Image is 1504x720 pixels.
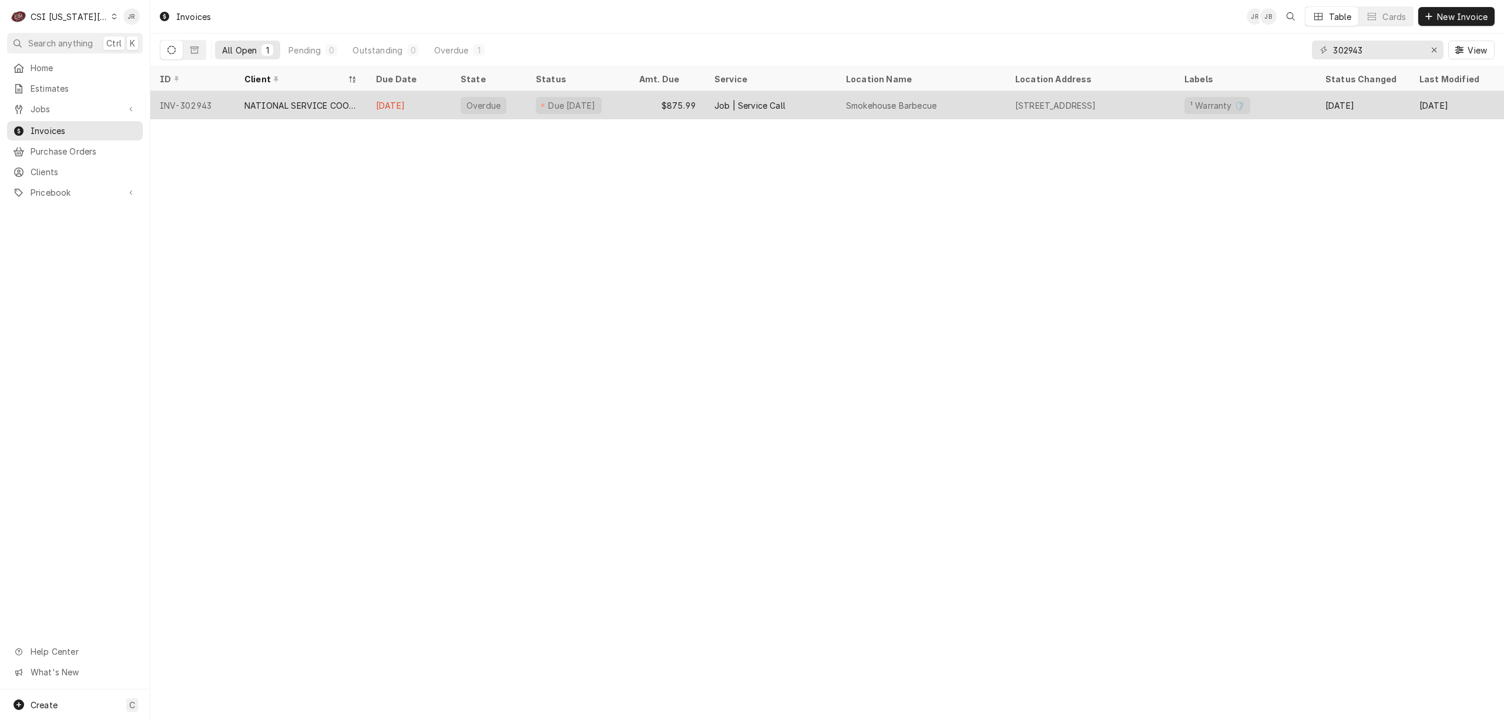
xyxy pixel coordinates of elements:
[630,91,705,119] div: $875.99
[367,91,451,119] div: [DATE]
[1425,41,1443,59] button: Erase input
[1189,99,1245,112] div: ¹ Warranty 🛡️
[846,99,936,112] div: Smokehouse Barbecue
[31,145,137,158] span: Purchase Orders
[106,37,122,49] span: Ctrl
[244,73,345,85] div: Client
[1184,73,1307,85] div: Labels
[1448,41,1495,59] button: View
[160,73,223,85] div: ID
[376,73,439,85] div: Due Date
[352,44,402,56] div: Outstanding
[7,99,143,119] a: Go to Jobs
[130,37,135,49] span: K
[434,44,468,56] div: Overdue
[288,44,321,56] div: Pending
[31,62,137,74] span: Home
[11,8,27,25] div: C
[31,186,119,199] span: Pricebook
[264,44,271,56] div: 1
[409,44,417,56] div: 0
[7,183,143,202] a: Go to Pricebook
[1015,73,1163,85] div: Location Address
[11,8,27,25] div: CSI Kansas City's Avatar
[1260,8,1277,25] div: JB
[1435,11,1490,23] span: New Invoice
[31,82,137,95] span: Estimates
[31,645,136,658] span: Help Center
[1465,44,1489,56] span: View
[1281,7,1300,26] button: Open search
[1419,73,1483,85] div: Last Modified
[1329,11,1352,23] div: Table
[547,99,597,112] div: Due [DATE]
[846,73,994,85] div: Location Name
[123,8,140,25] div: JR
[222,44,257,56] div: All Open
[28,37,93,49] span: Search anything
[7,642,143,661] a: Go to Help Center
[1410,91,1495,119] div: [DATE]
[1333,41,1421,59] input: Keyword search
[7,58,143,78] a: Home
[714,99,785,112] div: Job | Service Call
[714,73,825,85] div: Service
[150,91,235,119] div: INV-302943
[1260,8,1277,25] div: Joshua Bennett's Avatar
[475,44,482,56] div: 1
[7,79,143,98] a: Estimates
[31,166,137,178] span: Clients
[1015,99,1096,112] div: [STREET_ADDRESS]
[31,666,136,678] span: What's New
[7,162,143,182] a: Clients
[7,662,143,682] a: Go to What's New
[1418,7,1495,26] button: New Invoice
[129,699,135,711] span: C
[465,99,502,112] div: Overdue
[1382,11,1406,23] div: Cards
[536,73,618,85] div: Status
[7,142,143,161] a: Purchase Orders
[1325,73,1401,85] div: Status Changed
[123,8,140,25] div: Jessica Rentfro's Avatar
[31,125,137,137] span: Invoices
[31,103,119,115] span: Jobs
[31,11,108,23] div: CSI [US_STATE][GEOGRAPHIC_DATA]
[1247,8,1263,25] div: JR
[328,44,335,56] div: 0
[461,73,517,85] div: State
[1316,91,1410,119] div: [DATE]
[7,33,143,53] button: Search anythingCtrlK
[7,121,143,140] a: Invoices
[1247,8,1263,25] div: Jessica Rentfro's Avatar
[31,700,58,710] span: Create
[639,73,693,85] div: Amt. Due
[244,99,357,112] div: NATIONAL SERVICE COOPERATIVE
